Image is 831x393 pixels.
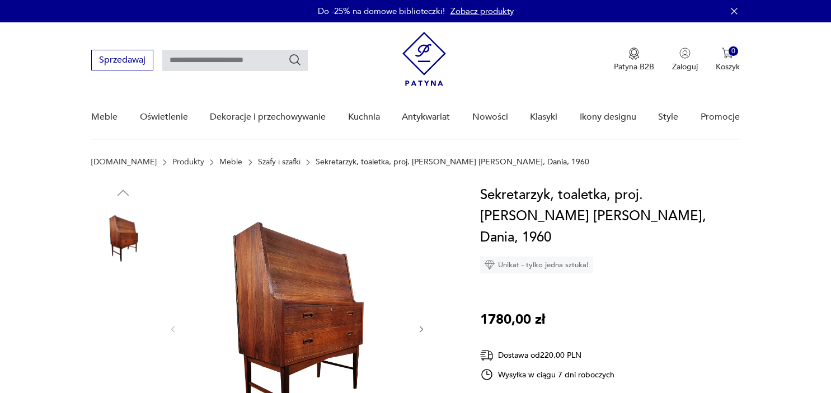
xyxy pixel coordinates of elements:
a: Promocje [701,96,740,139]
a: Nowości [472,96,508,139]
a: Dekoracje i przechowywanie [210,96,326,139]
p: Patyna B2B [614,61,654,72]
div: Dostawa od 220,00 PLN [480,348,614,362]
div: Wysyłka w ciągu 7 dni roboczych [480,368,614,381]
a: [DOMAIN_NAME] [91,158,157,167]
a: Meble [219,158,242,167]
button: Zaloguj [672,48,698,72]
img: Ikona dostawy [480,348,494,362]
a: Zobacz produkty [450,6,514,17]
div: Unikat - tylko jedna sztuka! [480,257,593,273]
a: Szafy i szafki [258,158,301,167]
p: Do -25% na domowe biblioteczki! [318,6,445,17]
a: Ikona medaluPatyna B2B [614,48,654,72]
a: Klasyki [530,96,557,139]
img: Ikona koszyka [722,48,733,59]
img: Ikonka użytkownika [679,48,691,59]
img: Zdjęcie produktu Sekretarzyk, toaletka, proj. Arne Wahl Iversen, Dania, 1960 [91,207,155,271]
h1: Sekretarzyk, toaletka, proj. [PERSON_NAME] [PERSON_NAME], Dania, 1960 [480,184,739,248]
div: 0 [729,46,738,56]
a: Antykwariat [402,96,450,139]
a: Produkty [172,158,204,167]
a: Style [658,96,678,139]
img: Zdjęcie produktu Sekretarzyk, toaletka, proj. Arne Wahl Iversen, Dania, 1960 [91,278,155,342]
a: Meble [91,96,118,139]
button: Szukaj [288,53,302,67]
button: Patyna B2B [614,48,654,72]
p: Koszyk [716,61,740,72]
button: 0Koszyk [716,48,740,72]
img: Ikona diamentu [485,260,495,270]
p: Sekretarzyk, toaletka, proj. [PERSON_NAME] [PERSON_NAME], Dania, 1960 [316,158,589,167]
a: Oświetlenie [140,96,188,139]
a: Kuchnia [348,96,380,139]
button: Sprzedawaj [91,50,153,70]
p: Zaloguj [672,61,698,72]
img: Ikona medalu [628,48,640,60]
img: Patyna - sklep z meblami i dekoracjami vintage [402,32,446,86]
a: Sprzedawaj [91,57,153,65]
a: Ikony designu [580,96,636,139]
p: 1780,00 zł [480,309,545,330]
